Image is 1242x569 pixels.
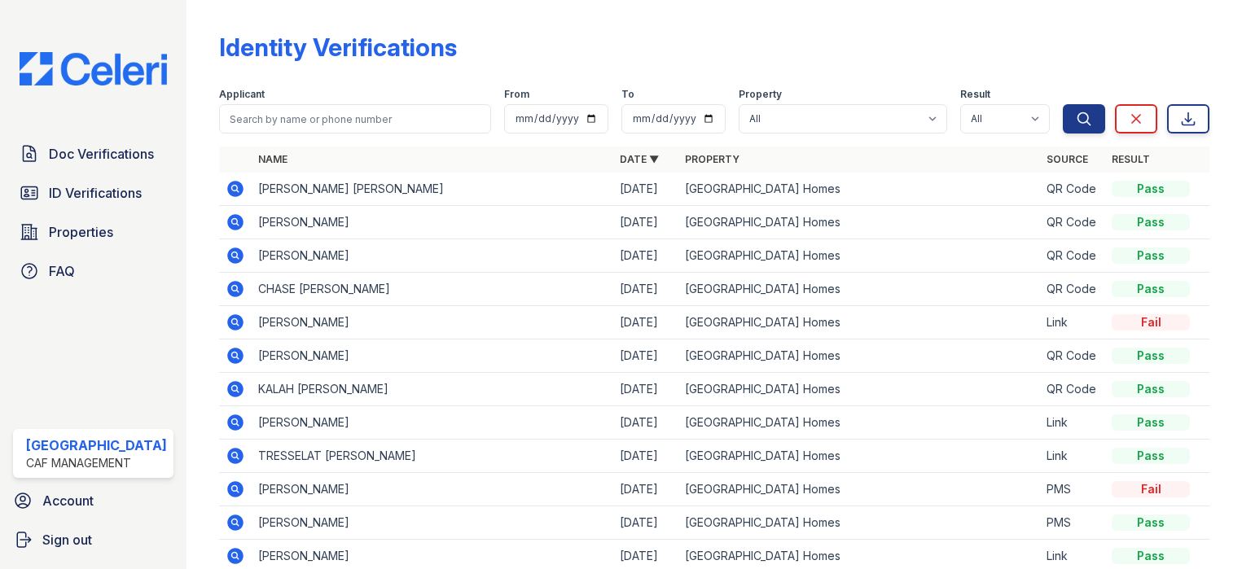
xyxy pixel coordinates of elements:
span: Doc Verifications [49,144,154,164]
td: QR Code [1040,173,1105,206]
td: [PERSON_NAME] [252,506,613,540]
td: QR Code [1040,339,1105,373]
td: CHASE [PERSON_NAME] [252,273,613,306]
input: Search by name or phone number [219,104,491,133]
td: [DATE] [613,406,678,440]
td: [DATE] [613,373,678,406]
div: Fail [1112,481,1190,497]
label: Result [960,88,990,101]
div: Pass [1112,181,1190,197]
td: TRESSELAT [PERSON_NAME] [252,440,613,473]
td: QR Code [1040,239,1105,273]
td: [DATE] [613,239,678,273]
td: [GEOGRAPHIC_DATA] Homes [678,273,1040,306]
td: [PERSON_NAME] [252,473,613,506]
td: [GEOGRAPHIC_DATA] Homes [678,339,1040,373]
td: [GEOGRAPHIC_DATA] Homes [678,206,1040,239]
td: Link [1040,306,1105,339]
div: Pass [1112,348,1190,364]
a: Account [7,484,180,517]
td: [PERSON_NAME] [252,339,613,373]
a: Result [1112,153,1150,165]
td: Link [1040,440,1105,473]
label: From [504,88,529,101]
td: [GEOGRAPHIC_DATA] Homes [678,173,1040,206]
div: Pass [1112,448,1190,464]
td: [PERSON_NAME] [252,306,613,339]
td: [PERSON_NAME] [252,206,613,239]
td: [DATE] [613,506,678,540]
td: PMS [1040,473,1105,506]
td: [DATE] [613,440,678,473]
td: QR Code [1040,273,1105,306]
a: FAQ [13,255,173,287]
div: Identity Verifications [219,33,457,62]
div: Pass [1112,514,1190,531]
td: [GEOGRAPHIC_DATA] Homes [678,373,1040,406]
td: QR Code [1040,206,1105,239]
label: Property [739,88,782,101]
div: Pass [1112,247,1190,264]
td: [GEOGRAPHIC_DATA] Homes [678,406,1040,440]
a: Sign out [7,523,180,556]
a: ID Verifications [13,177,173,209]
td: PMS [1040,506,1105,540]
a: Date ▼ [620,153,659,165]
div: Pass [1112,381,1190,397]
td: [PERSON_NAME] [252,406,613,440]
div: Pass [1112,414,1190,431]
td: [GEOGRAPHIC_DATA] Homes [678,440,1040,473]
a: Properties [13,216,173,248]
td: [GEOGRAPHIC_DATA] Homes [678,506,1040,540]
span: ID Verifications [49,183,142,203]
td: [DATE] [613,473,678,506]
span: Properties [49,222,113,242]
span: FAQ [49,261,75,281]
label: To [621,88,634,101]
div: [GEOGRAPHIC_DATA] [26,436,167,455]
td: KALAH [PERSON_NAME] [252,373,613,406]
div: Pass [1112,214,1190,230]
td: [DATE] [613,306,678,339]
td: QR Code [1040,373,1105,406]
td: [PERSON_NAME] [PERSON_NAME] [252,173,613,206]
a: Source [1047,153,1088,165]
td: [DATE] [613,206,678,239]
a: Property [685,153,739,165]
label: Applicant [219,88,265,101]
td: [PERSON_NAME] [252,239,613,273]
div: Pass [1112,281,1190,297]
td: [DATE] [613,173,678,206]
a: Doc Verifications [13,138,173,170]
a: Name [258,153,287,165]
span: Account [42,491,94,510]
span: Sign out [42,530,92,549]
div: Pass [1112,548,1190,564]
td: [DATE] [613,339,678,373]
div: Fail [1112,314,1190,330]
td: [DATE] [613,273,678,306]
img: CE_Logo_Blue-a8612792a0a2168367f1c8372b55b34899dd931a85d93a1a3d3e32e68fde9ad4.png [7,52,180,85]
td: [GEOGRAPHIC_DATA] Homes [678,473,1040,506]
div: CAF Management [26,455,167,471]
td: Link [1040,406,1105,440]
td: [GEOGRAPHIC_DATA] Homes [678,306,1040,339]
td: [GEOGRAPHIC_DATA] Homes [678,239,1040,273]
